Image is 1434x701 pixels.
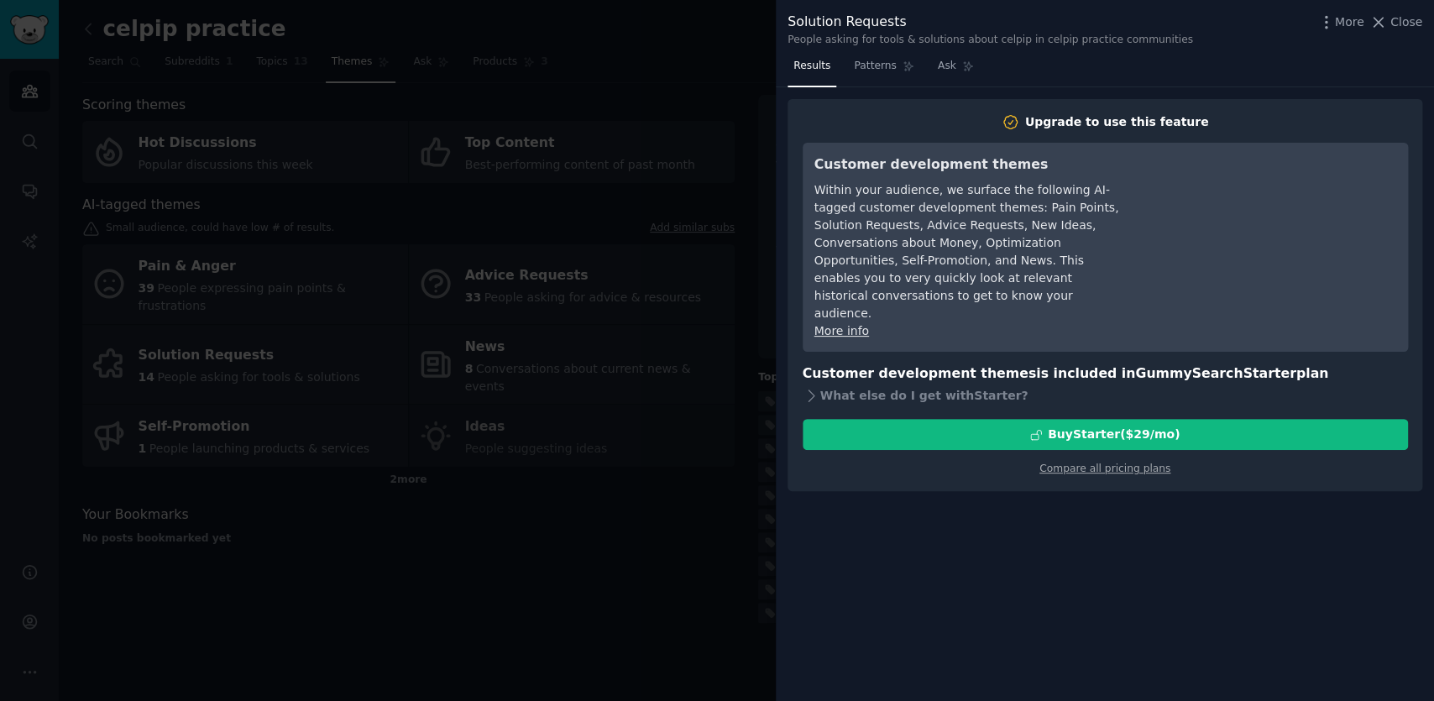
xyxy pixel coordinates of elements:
[788,12,1193,33] div: Solution Requests
[1369,13,1422,31] button: Close
[1039,463,1170,474] a: Compare all pricing plans
[814,181,1121,322] div: Within your audience, we surface the following AI-tagged customer development themes: Pain Points...
[814,324,869,337] a: More info
[1048,426,1180,443] div: Buy Starter ($ 29 /mo )
[854,59,896,74] span: Patterns
[803,419,1408,450] button: BuyStarter($29/mo)
[1390,13,1422,31] span: Close
[793,59,830,74] span: Results
[788,53,836,87] a: Results
[848,53,919,87] a: Patterns
[938,59,956,74] span: Ask
[1135,365,1295,381] span: GummySearch Starter
[1025,113,1209,131] div: Upgrade to use this feature
[1335,13,1364,31] span: More
[814,154,1121,175] h3: Customer development themes
[803,364,1408,385] h3: Customer development themes is included in plan
[1144,154,1396,280] iframe: YouTube video player
[1317,13,1364,31] button: More
[803,384,1408,407] div: What else do I get with Starter ?
[932,53,980,87] a: Ask
[788,33,1193,48] div: People asking for tools & solutions about celpip in celpip practice communities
